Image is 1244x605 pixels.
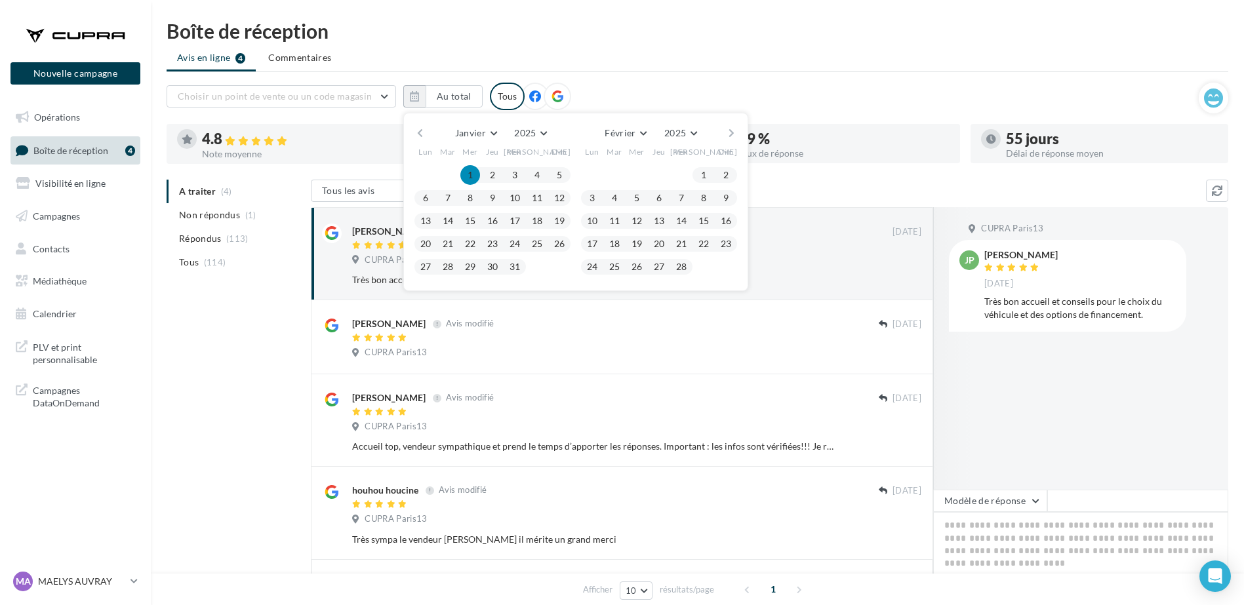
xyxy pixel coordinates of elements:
[550,165,569,185] button: 5
[202,149,414,159] div: Note moyenne
[694,165,713,185] button: 1
[416,211,435,231] button: 13
[716,234,736,254] button: 23
[8,170,143,197] a: Visibilité en ligne
[38,575,125,588] p: MAELYS AUVRAY
[352,533,836,546] div: Très sympa le vendeur [PERSON_NAME] il mérite un grand merci
[878,437,921,456] button: Ignorer
[505,188,525,208] button: 10
[125,146,135,156] div: 4
[694,188,713,208] button: 8
[582,188,602,208] button: 3
[8,104,143,131] a: Opérations
[933,490,1047,512] button: Modèle de réponse
[878,530,921,549] button: Ignorer
[738,132,950,146] div: 99 %
[505,257,525,277] button: 31
[204,257,226,267] span: (114)
[462,146,478,157] span: Mer
[1006,149,1218,158] div: Délai de réponse moyen
[483,188,502,208] button: 9
[352,391,426,404] div: [PERSON_NAME]
[179,208,240,222] span: Non répondus
[455,127,486,138] span: Janvier
[550,234,569,254] button: 26
[716,211,736,231] button: 16
[226,233,249,244] span: (113)
[527,211,547,231] button: 18
[670,146,738,157] span: [PERSON_NAME]
[446,393,494,403] span: Avis modifié
[438,234,458,254] button: 21
[981,223,1043,235] span: CUPRA Paris13
[245,210,256,220] span: (1)
[582,234,602,254] button: 17
[664,127,686,138] span: 2025
[583,583,612,596] span: Afficher
[878,271,921,289] button: Ignorer
[460,211,480,231] button: 15
[33,144,108,155] span: Boîte de réception
[550,211,569,231] button: 19
[8,267,143,295] a: Médiathèque
[1006,132,1218,146] div: 55 jours
[505,165,525,185] button: 3
[509,124,552,142] button: 2025
[738,149,950,158] div: Taux de réponse
[607,146,622,157] span: Mar
[652,146,666,157] span: Jeu
[365,421,427,433] span: CUPRA Paris13
[418,146,433,157] span: Lun
[8,203,143,230] a: Campagnes
[984,295,1176,321] div: Très bon accueil et conseils pour le choix du véhicule et des options de financement.
[672,188,691,208] button: 7
[893,393,921,404] span: [DATE]
[179,232,222,245] span: Répondus
[178,90,372,102] span: Choisir un point de vente ou un code magasin
[167,85,396,107] button: Choisir un point de vente ou un code magasin
[483,165,502,185] button: 2
[672,257,691,277] button: 28
[605,188,624,208] button: 4
[626,585,637,596] span: 10
[179,256,199,269] span: Tous
[352,484,418,497] div: houhou houcine
[660,583,714,596] span: résultats/page
[8,300,143,328] a: Calendrier
[268,51,331,64] span: Commentaires
[33,275,87,286] span: Médiathèque
[10,62,140,85] button: Nouvelle campagne
[505,211,525,231] button: 17
[403,85,483,107] button: Au total
[460,188,480,208] button: 8
[438,188,458,208] button: 7
[527,234,547,254] button: 25
[416,257,435,277] button: 27
[550,188,569,208] button: 12
[605,234,624,254] button: 18
[629,146,645,157] span: Mer
[365,347,427,359] span: CUPRA Paris13
[649,188,669,208] button: 6
[483,211,502,231] button: 16
[582,211,602,231] button: 10
[322,185,375,196] span: Tous les avis
[620,581,653,600] button: 10
[879,345,922,363] button: Ignorer
[490,83,525,110] div: Tous
[716,165,736,185] button: 2
[33,381,135,410] span: Campagnes DataOnDemand
[460,257,480,277] button: 29
[365,513,427,525] span: CUPRA Paris13
[438,257,458,277] button: 28
[8,333,143,372] a: PLV et print personnalisable
[582,257,602,277] button: 24
[8,136,143,165] a: Boîte de réception4
[446,319,494,329] span: Avis modifié
[438,211,458,231] button: 14
[627,211,647,231] button: 12
[426,85,483,107] button: Au total
[716,188,736,208] button: 9
[440,146,456,157] span: Mar
[450,124,502,142] button: Janvier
